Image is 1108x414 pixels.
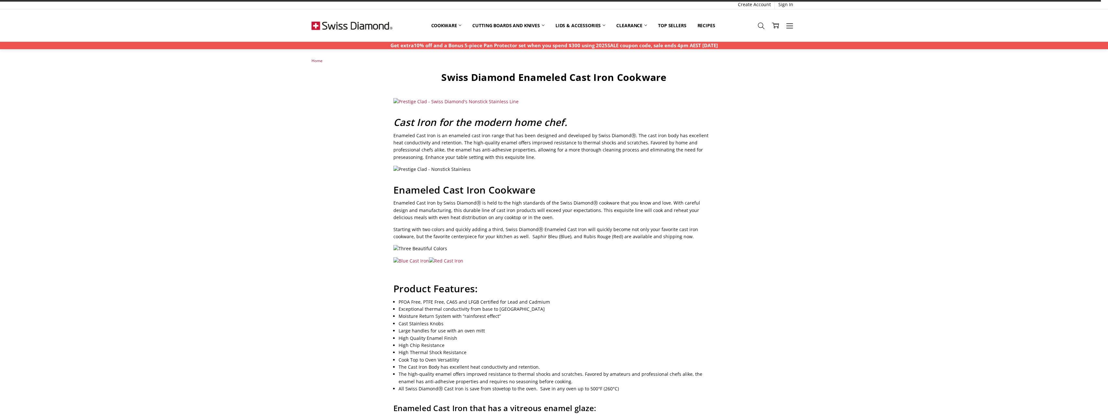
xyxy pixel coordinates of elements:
[399,306,714,313] li: Exceptional thermal conductivity from base to [GEOGRAPHIC_DATA]
[611,18,653,33] a: Clearance
[393,183,535,196] span: Enameled Cast Iron Cookware
[393,245,447,252] img: Three Beautiful Colors
[393,257,429,264] img: Blue Cast Iron
[399,313,714,320] li: Moisture Return System with “rainforest effect”
[393,403,596,413] span: Enameled Cast Iron that has a vitreous enamel glaze:
[399,327,714,334] li: Large handles for use with an oven mitt
[399,364,714,371] li: The Cast Iron Body has excellent heat conductivity and retention.
[399,298,714,306] li: PFOA Free, PTFE Free, CA65 and LFGB Certified for Lead and Cadmium
[312,9,392,42] img: Free Shipping On Every Order
[393,132,715,161] p: Enameled Cast Iron is an enameled cast iron range that has been designed and developed by Swiss D...
[393,71,715,84] h1: Swiss Diamond Enameled Cast Iron Cookware
[312,58,323,63] a: Home
[467,18,550,33] a: Cutting boards and knives
[399,356,714,364] li: Cook Top to Oven Versatility
[399,335,714,342] li: High Quality Enamel Finish
[692,18,721,33] a: Recipes
[399,385,714,392] li: All Swiss DiamondⓇ Cast Iron is save from stovetop to the oven. Save in any oven up to 500°F (260°C)
[393,166,471,173] img: Prestige Clad - Nonstick Stainless
[393,98,519,105] img: Prestige Clad - Swiss Diamond's Nonstick Stainless Line
[390,42,718,49] p: Get extra10% off and a Bonus 5-piece Pan Protector set when you spend $300 using 2025SALE coupon ...
[393,199,715,221] p: Enameled Cast Iron by Swiss DiamondⓇ is held to the high standards of the Swiss DiamondⓇ cookware...
[653,18,692,33] a: Top Sellers
[393,282,477,295] span: Product Features:
[399,320,714,327] li: Cast Stainless Knobs
[429,257,463,264] img: Red Cast Iron
[393,116,567,129] em: Cast Iron for the modern home chef.
[426,18,467,33] a: Cookware
[399,349,714,356] li: High Thermal Shock Resistance
[399,371,714,385] li: The high-quality enamel offers improved resistance to thermal shocks and scratches. Favored by am...
[399,342,714,349] li: High Chip Resistance
[393,226,715,241] p: Starting with two colors and quickly adding a third, Swiss DiamondⓇ Enameled Cast Iron will quick...
[550,18,611,33] a: Lids & Accessories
